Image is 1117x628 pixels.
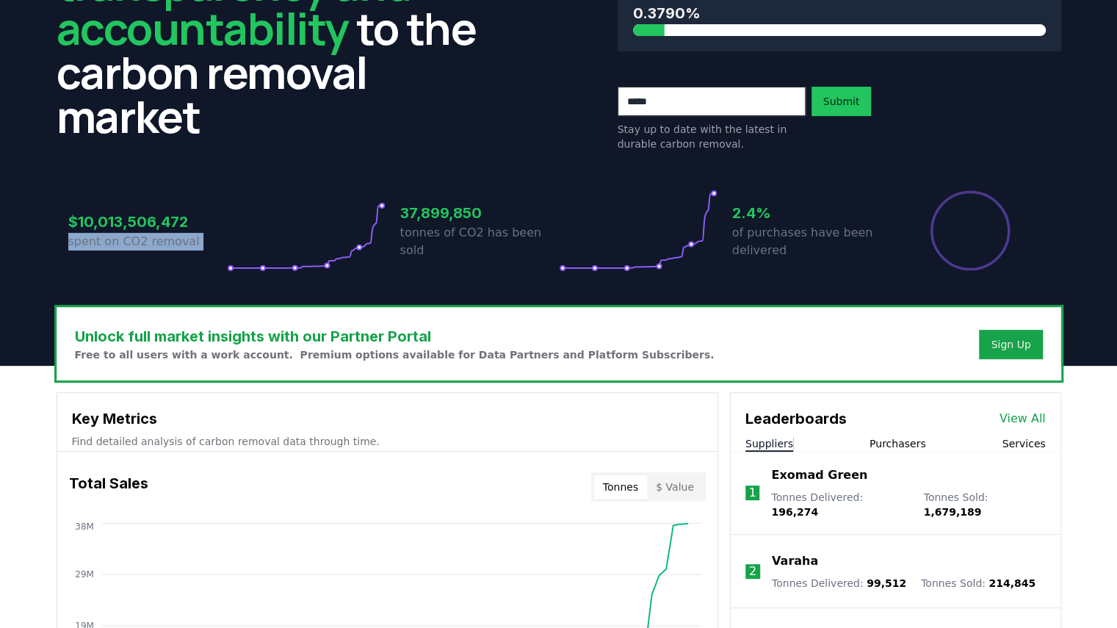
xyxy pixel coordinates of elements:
[400,224,559,259] p: tonnes of CO2 has been sold
[594,475,647,499] button: Tonnes
[772,552,818,570] a: Varaha
[745,436,793,451] button: Suppliers
[811,87,872,116] button: Submit
[732,202,891,224] h3: 2.4%
[923,490,1045,519] p: Tonnes Sold :
[400,202,559,224] h3: 37,899,850
[929,190,1011,272] div: Percentage of sales delivered
[75,325,715,347] h3: Unlock full market insights with our Partner Portal
[771,490,908,519] p: Tonnes Delivered :
[633,2,1046,24] h3: 0.3790%
[771,466,867,484] a: Exomad Green
[999,410,1046,427] a: View All
[771,506,818,518] span: 196,274
[772,576,906,591] p: Tonnes Delivered :
[988,577,1035,589] span: 214,845
[72,408,703,430] h3: Key Metrics
[921,576,1035,591] p: Tonnes Sold :
[745,408,847,430] h3: Leaderboards
[867,577,906,589] span: 99,512
[75,569,94,580] tspan: 29M
[68,233,227,250] p: spent on CO2 removal
[870,436,926,451] button: Purchasers
[618,122,806,151] p: Stay up to date with the latest in durable carbon removal.
[75,347,715,362] p: Free to all users with a work account. Premium options available for Data Partners and Platform S...
[979,330,1042,359] button: Sign Up
[647,475,703,499] button: $ Value
[748,484,756,502] p: 1
[69,472,148,502] h3: Total Sales
[72,434,703,449] p: Find detailed analysis of carbon removal data through time.
[732,224,891,259] p: of purchases have been delivered
[68,211,227,233] h3: $10,013,506,472
[749,563,756,580] p: 2
[1002,436,1045,451] button: Services
[75,521,94,531] tspan: 38M
[923,506,981,518] span: 1,679,189
[991,337,1030,352] a: Sign Up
